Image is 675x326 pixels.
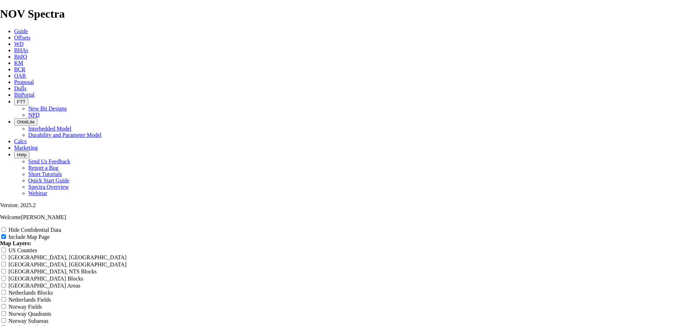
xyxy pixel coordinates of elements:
[14,79,34,85] a: Proposal
[17,119,35,125] span: OrbitLite
[14,41,24,47] a: WD
[14,138,27,144] a: Calcs
[14,35,30,41] a: Offsets
[14,92,35,98] a: BitPortal
[17,99,25,104] span: FTT
[14,28,28,34] a: Guide
[14,151,29,158] button: Help
[28,177,69,183] a: Quick Start Guide
[14,60,23,66] a: KM
[28,158,70,164] a: Send Us Feedback
[21,214,66,220] span: [PERSON_NAME]
[28,132,102,138] a: Durability and Parameter Model
[8,254,126,260] label: [GEOGRAPHIC_DATA], [GEOGRAPHIC_DATA]
[8,318,48,324] label: Norway Subareas
[8,290,53,296] label: Netherlands Blocks
[28,190,47,196] a: Webinar
[14,98,28,105] button: FTT
[8,311,51,317] label: Norway Quadrants
[8,247,37,253] label: US Counties
[28,126,71,132] a: Interbedded Model
[14,73,26,79] a: OAR
[8,283,80,289] label: [GEOGRAPHIC_DATA] Areas
[28,171,62,177] a: Short Tutorials
[8,261,126,267] label: [GEOGRAPHIC_DATA], [GEOGRAPHIC_DATA]
[28,165,58,171] a: Report a Bug
[8,297,51,303] label: Netherlands Fields
[17,152,26,157] span: Help
[8,268,97,274] label: [GEOGRAPHIC_DATA], NTS Blocks
[14,145,38,151] a: Marketing
[8,276,83,282] label: [GEOGRAPHIC_DATA] Blocks
[14,118,37,126] button: OrbitLite
[14,66,25,72] a: BCR
[14,54,27,60] a: BitIQ
[14,85,26,91] a: Dulls
[14,47,28,53] a: BHAs
[8,227,61,233] label: Hide Confidential Data
[28,105,67,111] a: New Bit Designs
[28,184,69,190] a: Spectra Overview
[28,112,40,118] a: NPD
[8,234,49,240] label: Include Map Page
[8,304,42,310] label: Norway Fields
